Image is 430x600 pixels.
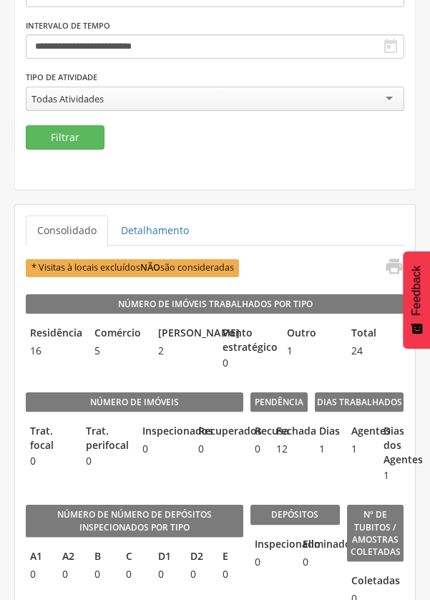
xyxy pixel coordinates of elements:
span: 0 [26,454,74,468]
legend: Residência [26,326,83,342]
a: Detalhamento [109,216,200,246]
legend: [PERSON_NAME] [154,326,211,342]
legend: Recuperados [194,424,243,440]
span: 0 [298,555,339,569]
legend: C [122,549,147,566]
legend: Outro [283,326,340,342]
legend: Número de Imóveis Trabalhados por Tipo [26,294,404,314]
legend: Nº de Tubitos / Amostras coletadas [347,505,404,562]
legend: Número de Número de Depósitos Inspecionados por Tipo [26,505,243,537]
span: 24 [347,344,404,358]
span: 16 [26,344,83,358]
legend: Número de imóveis [26,392,243,412]
legend: D2 [186,549,211,566]
legend: Agentes [347,424,372,440]
legend: Trat. focal [26,424,74,453]
span: 1 [378,468,404,483]
span: 2 [154,344,211,358]
span: 0 [250,555,291,569]
label: Tipo de Atividade [26,72,97,83]
legend: A2 [58,549,83,566]
span: 0 [122,567,147,581]
button: Filtrar [26,125,104,150]
legend: Inspecionados [138,424,187,440]
span: Feedback [410,266,423,316]
legend: Depósitos [250,505,340,525]
span: 1 [347,442,372,456]
span: 0 [218,356,275,370]
span: 5 [90,344,147,358]
span: 0 [138,442,187,456]
span: 1 [283,344,340,358]
span: * Visitas à locais excluídos são consideradas [26,259,239,277]
span: 0 [250,442,265,456]
label: Intervalo de Tempo [26,20,110,32]
legend: Trat. perifocal [82,424,130,453]
legend: Recusa [250,424,265,440]
legend: Comércio [90,326,147,342]
span: 0 [154,567,179,581]
b: NÃO [140,261,160,274]
legend: Ponto estratégico [218,326,275,354]
legend: Dias Trabalhados [315,392,404,412]
span: 12 [272,442,286,456]
legend: B [90,549,115,566]
span: 1 [315,442,340,456]
i:  [382,38,399,55]
span: 0 [82,454,130,468]
legend: Dias dos Agentes [378,424,404,467]
span: 0 [194,442,243,456]
span: 0 [58,567,83,581]
legend: Eliminados [298,537,339,553]
span: 0 [186,567,211,581]
a:  [375,256,404,280]
span: 0 [90,567,115,581]
div: Todas Atividades [31,92,104,105]
legend: Coletadas [347,574,356,590]
a: Consolidado [26,216,108,246]
legend: Total [347,326,404,342]
span: 0 [218,567,243,581]
legend: Pendência [250,392,308,412]
legend: Dias [315,424,340,440]
legend: E [218,549,243,566]
legend: D1 [154,549,179,566]
legend: Fechada [272,424,286,440]
legend: Inspecionado [250,537,291,553]
button: Feedback - Mostrar pesquisa [403,251,430,349]
i:  [383,256,404,276]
